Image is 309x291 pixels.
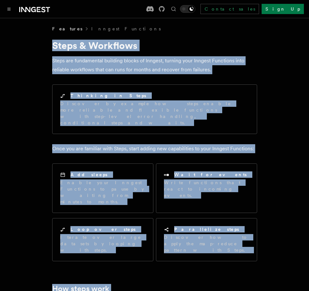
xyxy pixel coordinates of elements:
[52,56,257,74] p: Steps are fundamental building blocks of Inngest, turning your Inngest Functions into reliable wo...
[164,179,249,199] p: Write functions that react to incoming events.
[60,100,249,126] p: Discover by example how steps enable more reliable and flexible functions with step-level error h...
[60,179,145,205] p: Enable your Inngest Functions to pause by waiting from minutes to months.
[70,226,136,232] h2: Loop over steps
[5,5,13,13] button: Toggle navigation
[170,5,177,13] button: Find something...
[52,26,82,32] span: Features
[174,226,239,232] h2: Parallelize steps
[52,144,257,153] p: Once you are familiar with Steps, start adding new capabilities to your Inngest Functions:
[52,40,257,51] h1: Steps & Workflows
[180,5,195,13] button: Toggle dark mode
[91,26,161,32] a: Inngest Functions
[200,4,259,14] a: Contact sales
[70,92,146,99] h2: Thinking in Steps
[156,163,257,213] a: Wait for eventsWrite functions that react to incoming events.
[262,4,304,14] a: Sign Up
[70,171,108,178] h2: Add sleeps
[164,234,249,253] p: Discover how to apply the map-reduce pattern with Steps.
[174,171,247,178] h2: Wait for events
[60,234,145,253] p: Iterate over large datasets by looping with steps.
[52,84,257,134] a: Thinking in StepsDiscover by example how steps enable more reliable and flexible functions with s...
[52,218,153,261] a: Loop over stepsIterate over large datasets by looping with steps.
[52,163,153,213] a: Add sleepsEnable your Inngest Functions to pause by waiting from minutes to months.
[156,218,257,261] a: Parallelize stepsDiscover how to apply the map-reduce pattern with Steps.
